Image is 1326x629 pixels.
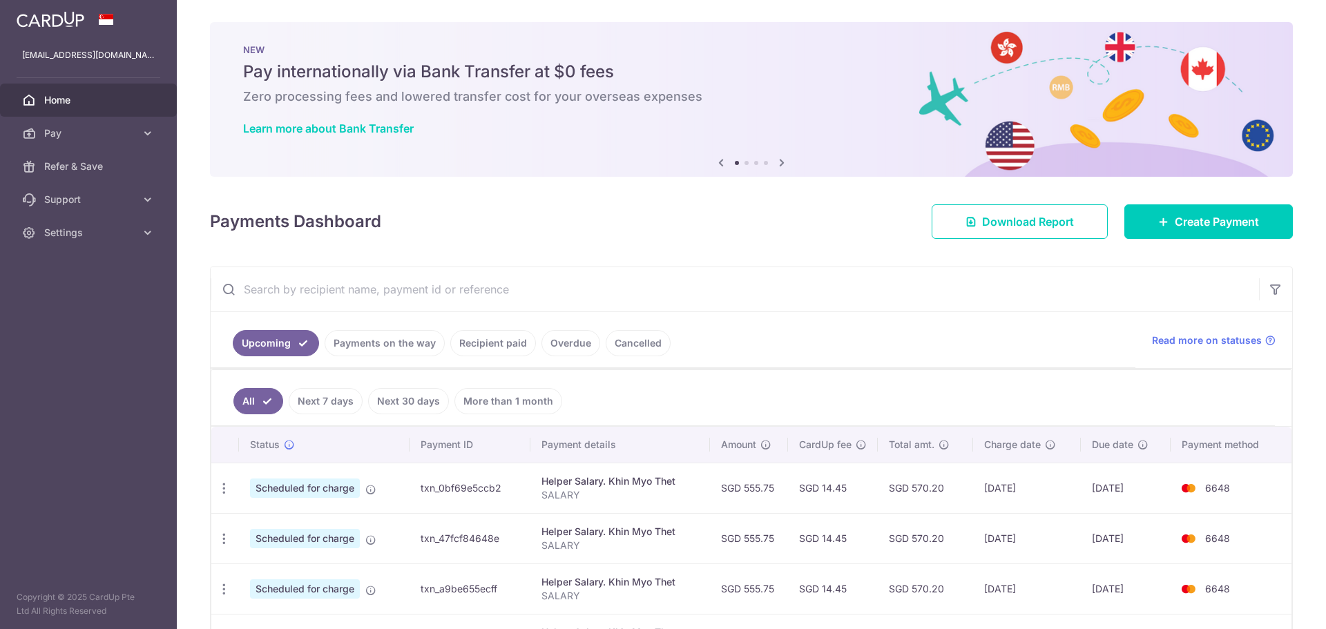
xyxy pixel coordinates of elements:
span: Create Payment [1175,213,1259,230]
span: Scheduled for charge [250,478,360,498]
td: SGD 14.45 [788,513,878,563]
td: [DATE] [973,563,1081,614]
img: CardUp [17,11,84,28]
span: Home [44,93,135,107]
a: Upcoming [233,330,319,356]
td: SGD 555.75 [710,513,788,563]
h4: Payments Dashboard [210,209,381,234]
a: Next 7 days [289,388,363,414]
span: Pay [44,126,135,140]
h5: Pay internationally via Bank Transfer at $0 fees [243,61,1260,83]
a: Recipient paid [450,330,536,356]
td: txn_0bf69e5ccb2 [410,463,531,513]
span: 6648 [1205,583,1230,594]
span: Settings [44,226,135,240]
img: Bank transfer banner [210,22,1293,177]
a: Learn more about Bank Transfer [243,122,414,135]
td: [DATE] [1081,563,1171,614]
img: Bank Card [1175,530,1202,547]
td: txn_47fcf84648e [410,513,531,563]
span: Refer & Save [44,159,135,173]
p: NEW [243,44,1260,55]
p: SALARY [541,488,698,502]
th: Payment ID [410,427,531,463]
a: Payments on the way [325,330,445,356]
span: 6648 [1205,482,1230,494]
span: Amount [721,438,756,452]
p: SALARY [541,539,698,552]
th: Payment details [530,427,709,463]
td: [DATE] [1081,463,1171,513]
span: Due date [1092,438,1133,452]
td: [DATE] [1081,513,1171,563]
span: CardUp fee [799,438,852,452]
a: Download Report [932,204,1108,239]
td: SGD 555.75 [710,463,788,513]
span: Read more on statuses [1152,333,1262,347]
a: All [233,388,283,414]
td: SGD 14.45 [788,463,878,513]
div: Helper Salary. Khin Myo Thet [541,575,698,589]
td: SGD 570.20 [878,513,973,563]
td: txn_a9be655ecff [410,563,531,614]
td: SGD 14.45 [788,563,878,614]
input: Search by recipient name, payment id or reference [211,267,1259,311]
img: Bank Card [1175,581,1202,597]
td: [DATE] [973,513,1081,563]
p: [EMAIL_ADDRESS][DOMAIN_NAME] [22,48,155,62]
a: Cancelled [606,330,671,356]
h6: Zero processing fees and lowered transfer cost for your overseas expenses [243,88,1260,105]
a: Overdue [541,330,600,356]
a: Next 30 days [368,388,449,414]
span: Scheduled for charge [250,529,360,548]
span: Scheduled for charge [250,579,360,599]
span: Download Report [982,213,1074,230]
p: SALARY [541,589,698,603]
span: Support [44,193,135,206]
div: Helper Salary. Khin Myo Thet [541,525,698,539]
span: Charge date [984,438,1041,452]
th: Payment method [1171,427,1291,463]
span: 6648 [1205,532,1230,544]
td: SGD 570.20 [878,463,973,513]
img: Bank Card [1175,480,1202,496]
span: Total amt. [889,438,934,452]
div: Helper Salary. Khin Myo Thet [541,474,698,488]
a: Read more on statuses [1152,333,1276,347]
a: More than 1 month [454,388,562,414]
td: [DATE] [973,463,1081,513]
span: Status [250,438,280,452]
td: SGD 555.75 [710,563,788,614]
a: Create Payment [1124,204,1293,239]
td: SGD 570.20 [878,563,973,614]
